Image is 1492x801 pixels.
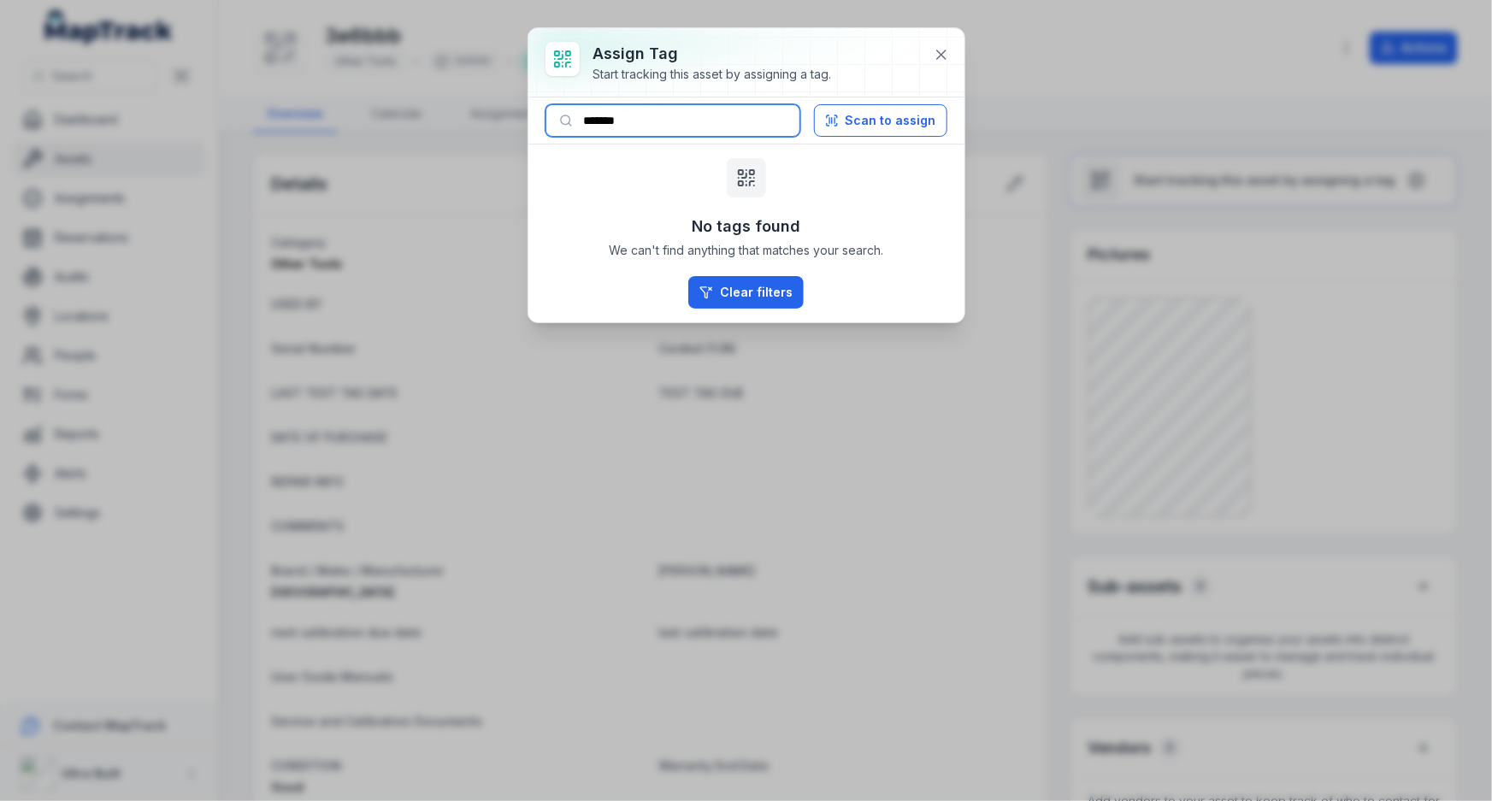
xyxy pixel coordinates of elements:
[688,276,804,309] button: Clear filters
[609,242,883,259] span: We can't find anything that matches your search.
[593,42,832,66] h3: Assign tag
[692,215,800,239] h3: No tags found
[593,66,832,83] div: Start tracking this asset by assigning a tag.
[814,104,947,137] button: Scan to assign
